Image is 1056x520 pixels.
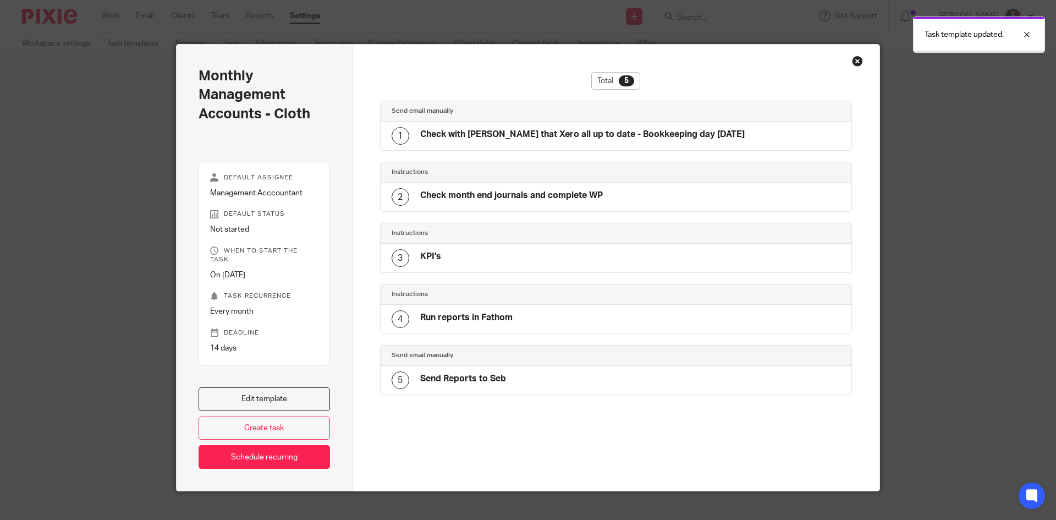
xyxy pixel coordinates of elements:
[210,210,318,218] p: Default status
[210,343,318,354] p: 14 days
[392,229,616,238] h4: Instructions
[210,224,318,235] p: Not started
[392,249,409,267] div: 3
[420,129,745,140] h4: Check with [PERSON_NAME] that Xero all up to date - Bookkeeping day [DATE]
[392,290,616,299] h4: Instructions
[392,127,409,145] div: 1
[392,351,616,360] h4: Send email manually
[925,29,1004,40] p: Task template updated.
[210,306,318,317] p: Every month
[619,75,634,86] div: 5
[199,67,330,123] h2: Monthly Management Accounts - Cloth
[210,270,318,281] p: On [DATE]
[199,387,330,411] a: Edit template
[420,251,441,262] h4: KPI's
[199,445,330,469] a: Schedule recurring
[199,417,330,440] a: Create task
[210,292,318,300] p: Task recurrence
[852,56,863,67] div: Close this dialog window
[392,371,409,389] div: 5
[591,72,640,90] div: Total
[210,247,318,264] p: When to start the task
[420,312,513,324] h4: Run reports in Fathom
[392,188,409,206] div: 2
[420,190,603,201] h4: Check month end journals and complete WP
[392,107,616,116] h4: Send email manually
[392,310,409,328] div: 4
[210,173,318,182] p: Default assignee
[210,329,318,337] p: Deadline
[420,373,506,385] h4: Send Reports to Seb
[392,168,616,177] h4: Instructions
[210,188,318,199] p: Management Acccountant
